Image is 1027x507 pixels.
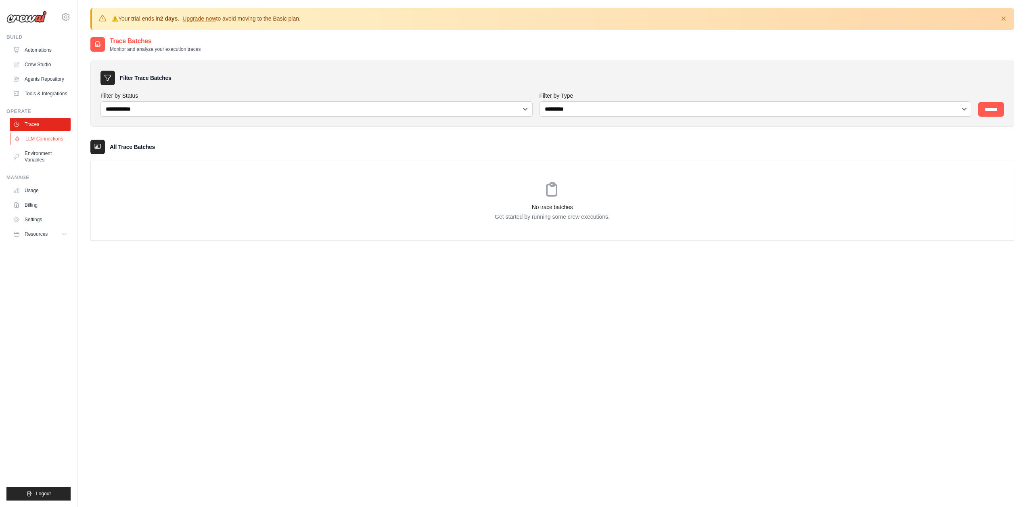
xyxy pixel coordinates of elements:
[10,118,71,131] a: Traces
[10,147,71,166] a: Environment Variables
[91,203,1014,211] h3: No trace batches
[6,34,71,40] div: Build
[182,15,216,22] a: Upgrade now
[10,132,71,145] a: LLM Connections
[10,213,71,226] a: Settings
[6,174,71,181] div: Manage
[10,228,71,241] button: Resources
[10,184,71,197] a: Usage
[100,92,533,100] label: Filter by Status
[160,15,178,22] strong: 2 days
[10,199,71,212] a: Billing
[10,73,71,86] a: Agents Repository
[540,92,972,100] label: Filter by Type
[110,36,201,46] h2: Trace Batches
[10,44,71,57] a: Automations
[36,490,51,497] span: Logout
[111,15,118,22] strong: ⚠️
[110,143,155,151] h3: All Trace Batches
[91,213,1014,221] p: Get started by running some crew executions.
[6,487,71,501] button: Logout
[6,11,47,23] img: Logo
[110,46,201,52] p: Monitor and analyze your execution traces
[6,108,71,115] div: Operate
[111,15,301,23] p: Your trial ends in . to avoid moving to the Basic plan.
[10,58,71,71] a: Crew Studio
[120,74,171,82] h3: Filter Trace Batches
[25,231,48,237] span: Resources
[10,87,71,100] a: Tools & Integrations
